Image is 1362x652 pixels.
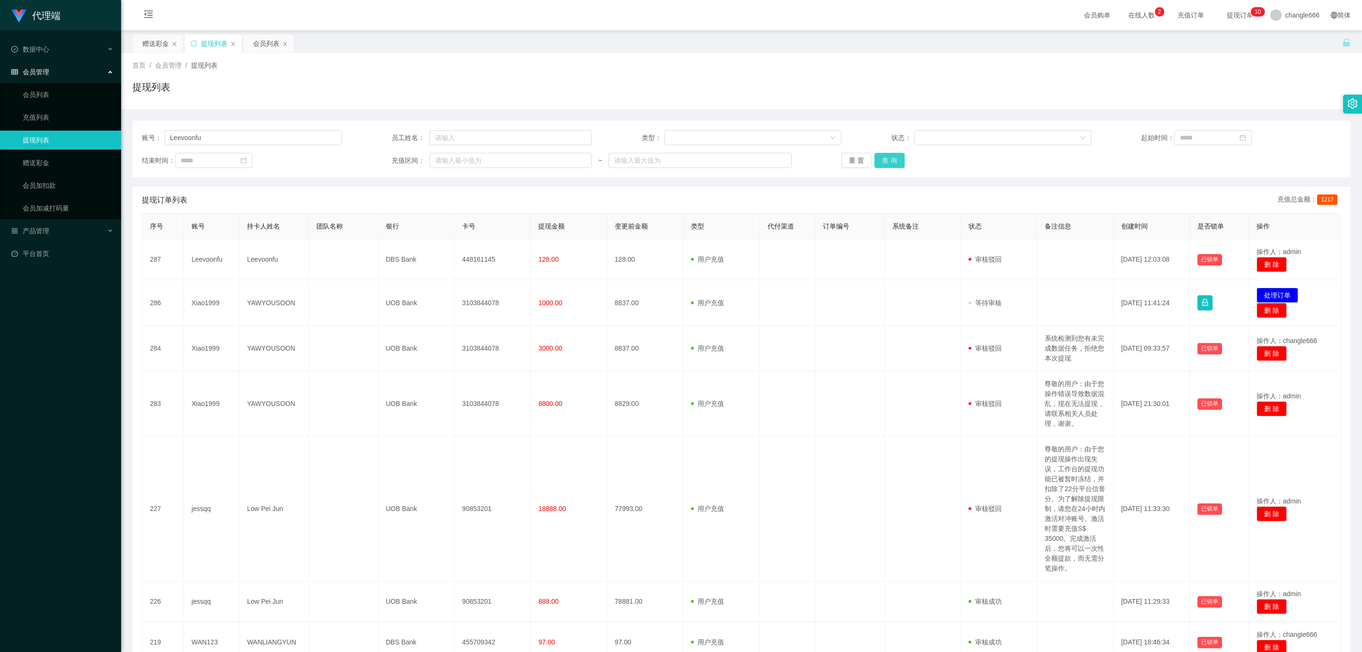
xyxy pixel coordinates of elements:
span: 结束时间： [142,156,175,166]
sup: 10 [1251,7,1265,17]
sup: 2 [1155,7,1164,17]
span: 首页 [132,62,146,69]
span: 提现订单列表 [142,194,187,206]
span: 用户充值 [691,638,724,646]
a: 图标: dashboard平台首页 [11,244,113,263]
i: 图标: close [230,41,236,47]
span: 序号 [150,222,163,230]
span: 等待审核 [969,299,1002,307]
td: [DATE] 12:03:08 [1114,239,1190,280]
span: 账号 [192,222,205,230]
span: 状态： [891,133,914,143]
button: 已锁单 [1197,596,1222,608]
span: 起始时间： [1141,133,1174,143]
span: 用户充值 [691,505,724,512]
td: 287 [142,239,184,280]
span: 操作人：admin [1257,392,1301,400]
span: 充值订单 [1173,12,1209,18]
a: 会员加减打码量 [23,199,113,218]
td: Xiao1999 [184,326,239,371]
span: 审核驳回 [969,344,1002,352]
a: 赠送彩金 [23,153,113,172]
td: 284 [142,326,184,371]
td: 128.00 [607,239,683,280]
span: 8800.00 [538,400,562,407]
td: UOB Bank [378,280,454,326]
i: 图标: global [1331,12,1337,18]
button: 已锁单 [1197,254,1222,265]
span: 提现订单 [1222,12,1258,18]
i: 图标: calendar [1240,134,1246,141]
span: 会员管理 [11,68,49,76]
td: UOB Bank [378,437,454,582]
td: [DATE] 21:30:01 [1114,371,1190,437]
div: 提现列表 [201,35,227,53]
a: 代理端 [11,11,61,19]
span: 系统备注 [892,222,919,230]
span: 审核驳回 [969,505,1002,512]
td: 78881.00 [607,582,683,622]
span: 团队名称 [316,222,343,230]
span: 状态 [969,222,982,230]
td: Low Pei Jun [239,582,309,622]
h1: 代理端 [32,0,61,31]
td: 226 [142,582,184,622]
td: [DATE] 11:29:33 [1114,582,1190,622]
td: 286 [142,280,184,326]
td: YAWYOUSOON [239,326,309,371]
span: 提现列表 [191,62,218,69]
span: ~ [592,156,609,166]
i: 图标: down [1080,135,1086,141]
input: 请输入最小值为 [429,153,592,168]
td: 8837.00 [607,326,683,371]
td: 283 [142,371,184,437]
span: 在线人数 [1124,12,1160,18]
span: 会员管理 [155,62,182,69]
button: 删 除 [1257,401,1287,416]
span: 用户充值 [691,400,724,407]
span: 银行 [386,222,399,230]
td: [DATE] 11:33:30 [1114,437,1190,582]
span: 用户充值 [691,344,724,352]
button: 已锁单 [1197,637,1222,648]
button: 处理订单 [1257,288,1298,303]
div: 赠送彩金 [142,35,169,53]
span: 操作人：admin [1257,497,1301,505]
span: 97.00 [538,638,555,646]
span: 卡号 [462,222,475,230]
td: 尊敬的用户：由于您操作错误导致数据混乱，现在无法提现，请联系相关人员处理，谢谢。 [1037,371,1113,437]
button: 删 除 [1257,599,1287,614]
span: 用户充值 [691,299,724,307]
button: 图标: lock [1197,295,1213,310]
p: 0 [1258,7,1261,17]
td: 尊敬的用户：由于您的提现操作出现失误，工作台的提现功能已被暂时冻结，并扣除了22分平台信誉分。为了解除提现限制，请您在24小时内激活对冲账号。激活时需要充值S$ 35000。完成激活后，您将可以... [1037,437,1113,582]
td: [DATE] 09:33:57 [1114,326,1190,371]
span: 类型： [642,133,664,143]
i: 图标: close [282,41,288,47]
td: 90853201 [454,437,531,582]
span: 审核驳回 [969,400,1002,407]
input: 请输入最大值为 [609,153,791,168]
input: 请输入 [165,130,342,145]
img: logo.9652507e.png [11,9,26,23]
span: 代付渠道 [768,222,794,230]
span: 账号： [142,133,165,143]
i: 图标: close [172,41,177,47]
td: UOB Bank [378,326,454,371]
span: 128.00 [538,256,559,263]
button: 查 询 [874,153,905,168]
p: 2 [1158,7,1161,17]
span: 类型 [691,222,704,230]
td: jessqq [184,437,239,582]
span: 888.00 [538,598,559,605]
span: 操作人：admin [1257,248,1301,256]
td: 90853201 [454,582,531,622]
i: 图标: appstore-o [11,228,18,234]
td: Low Pei Jun [239,437,309,582]
i: 图标: menu-fold [132,0,165,31]
td: jessqq [184,582,239,622]
td: 8837.00 [607,280,683,326]
span: / [149,62,151,69]
input: 请输入 [429,130,592,145]
div: 充值总金额： [1277,194,1341,206]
